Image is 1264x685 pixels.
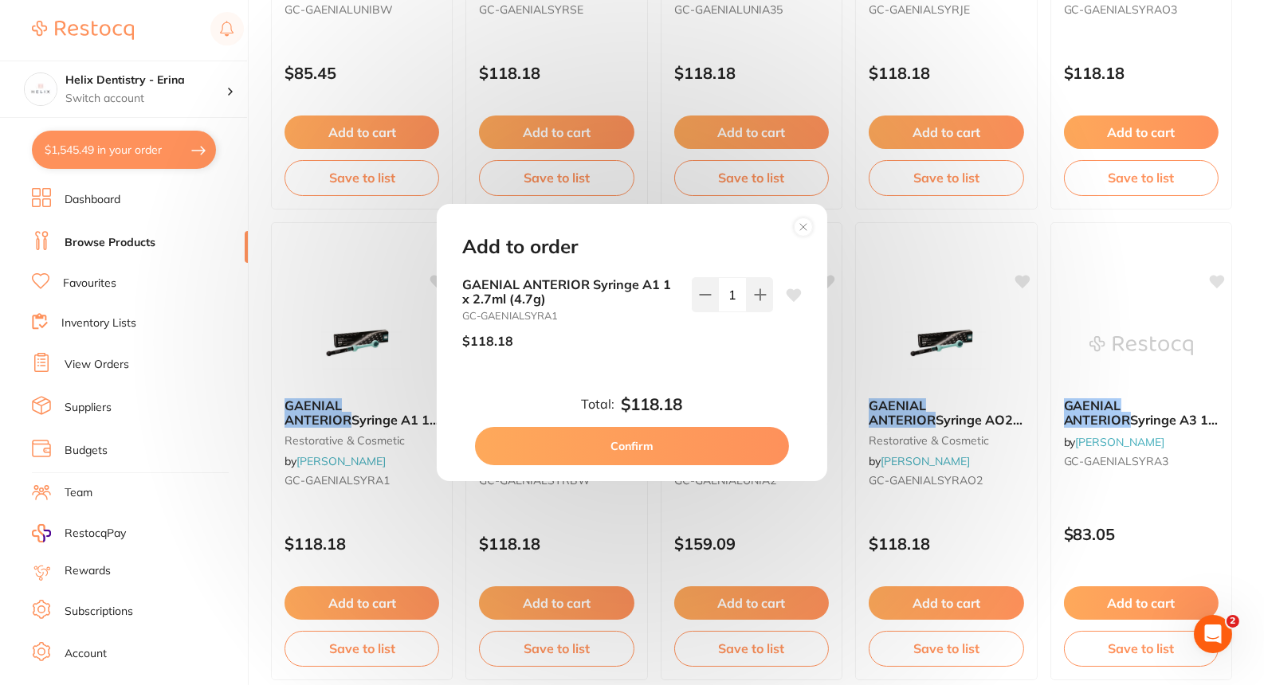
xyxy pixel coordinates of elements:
[475,427,789,465] button: Confirm
[622,395,683,414] b: $118.18
[462,277,679,307] b: GAENIAL ANTERIOR Syringe A1 1 x 2.7ml (4.7g)
[462,310,679,322] small: GC-GAENIALSYRA1
[582,397,615,411] label: Total:
[462,236,578,258] h2: Add to order
[462,334,513,348] p: $118.18
[1227,615,1239,628] span: 2
[1194,615,1232,653] iframe: Intercom live chat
